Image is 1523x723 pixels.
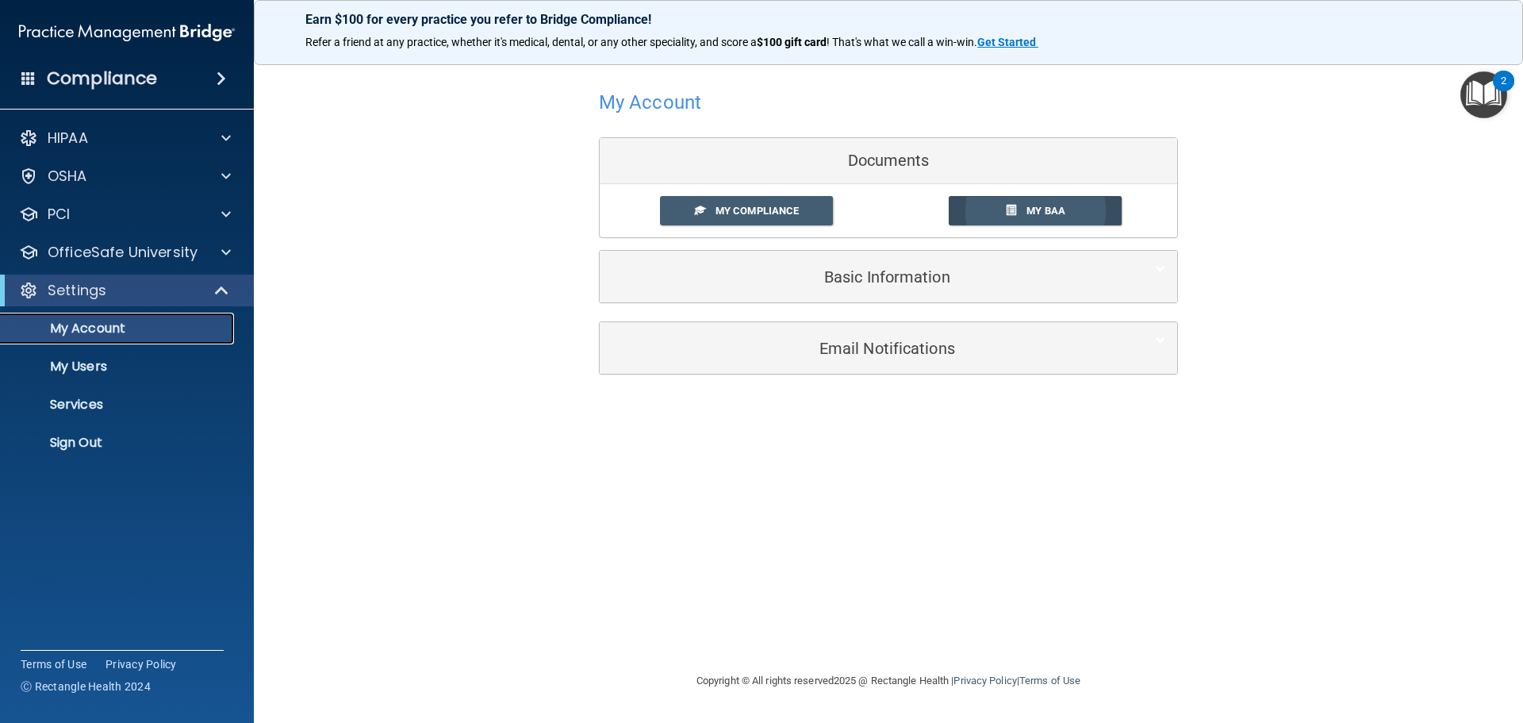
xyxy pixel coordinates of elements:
[19,243,231,262] a: OfficeSafe University
[47,67,157,90] h4: Compliance
[1501,81,1506,102] div: 2
[612,330,1165,366] a: Email Notifications
[48,281,106,300] p: Settings
[600,138,1177,184] div: Documents
[48,167,87,186] p: OSHA
[48,129,88,148] p: HIPAA
[105,656,177,672] a: Privacy Policy
[21,679,151,694] span: Ⓒ Rectangle Health 2024
[612,268,1117,286] h5: Basic Information
[10,321,227,337] p: My Account
[599,656,1178,706] div: Copyright © All rights reserved 2025 @ Rectangle Health | |
[305,12,1471,27] p: Earn $100 for every practice you refer to Bridge Compliance!
[715,205,799,217] span: My Compliance
[305,36,757,48] span: Refer a friend at any practice, whether it's medical, dental, or any other speciality, and score a
[10,359,227,375] p: My Users
[1019,675,1080,686] a: Terms of Use
[827,36,977,48] span: ! That's what we call a win-win.
[19,17,235,48] img: PMB logo
[1460,71,1507,118] button: Open Resource Center, 2 new notifications
[612,340,1117,357] h5: Email Notifications
[21,656,86,672] a: Terms of Use
[612,259,1165,294] a: Basic Information
[953,675,1016,686] a: Privacy Policy
[10,397,227,413] p: Services
[10,435,227,451] p: Sign Out
[19,205,231,224] a: PCI
[977,36,1036,48] strong: Get Started
[19,129,231,148] a: HIPAA
[19,167,231,186] a: OSHA
[977,36,1038,48] a: Get Started
[757,36,827,48] strong: $100 gift card
[1026,205,1065,217] span: My BAA
[48,243,198,262] p: OfficeSafe University
[599,92,701,113] h4: My Account
[19,281,230,300] a: Settings
[48,205,70,224] p: PCI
